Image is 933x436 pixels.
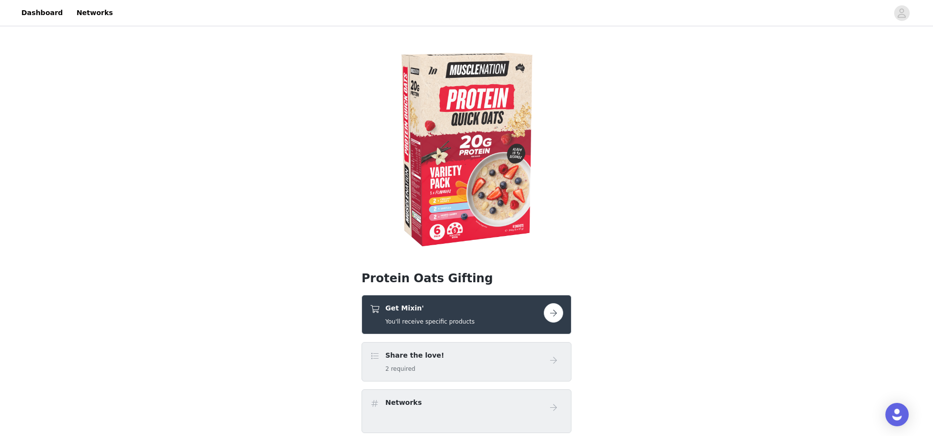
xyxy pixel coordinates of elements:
div: Networks [362,389,571,433]
div: avatar [897,5,906,21]
div: Share the love! [362,342,571,381]
h5: 2 required [385,364,444,373]
a: Networks [70,2,119,24]
div: Open Intercom Messenger [885,403,909,426]
h4: Share the love! [385,350,444,361]
h5: You'll receive specific products [385,317,475,326]
h4: Networks [385,398,422,408]
a: Dashboard [16,2,69,24]
h4: Get Mixin' [385,303,475,313]
img: campaign image [350,28,583,262]
div: Get Mixin' [362,295,571,334]
h1: Protein Oats Gifting [362,270,571,287]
